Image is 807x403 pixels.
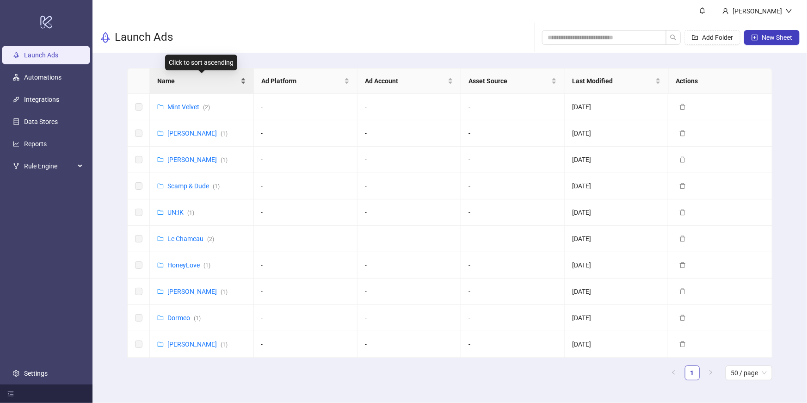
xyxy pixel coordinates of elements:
td: - [254,252,357,279]
span: fork [13,163,19,169]
a: Data Stores [24,118,58,125]
td: - [461,305,565,331]
span: ( 2 ) [203,104,210,111]
td: - [461,279,565,305]
td: - [254,173,357,199]
span: delete [679,130,686,136]
td: - [461,358,565,384]
span: delete [679,288,686,295]
td: - [461,331,565,358]
a: 1 [685,366,699,380]
td: [DATE] [565,279,668,305]
td: - [254,199,357,226]
td: - [254,279,357,305]
span: delete [679,156,686,163]
td: [DATE] [565,331,668,358]
span: folder [157,183,164,189]
td: - [254,226,357,252]
span: delete [679,183,686,189]
button: right [703,366,718,380]
span: delete [679,209,686,216]
a: Automations [24,74,62,81]
span: menu-fold [7,391,14,397]
a: [PERSON_NAME](1) [167,130,228,137]
td: - [357,305,461,331]
span: folder [157,315,164,321]
td: - [357,199,461,226]
span: ( 1 ) [221,341,228,348]
span: Last Modified [572,76,653,86]
td: - [461,226,565,252]
td: - [254,120,357,147]
div: Page Size [726,366,772,380]
td: - [357,147,461,173]
a: Integrations [24,96,59,103]
td: - [461,252,565,279]
td: - [254,147,357,173]
a: UN:IK(1) [167,209,194,216]
a: Settings [24,370,48,377]
span: ( 1 ) [213,183,220,190]
div: Click to sort ascending [165,55,237,70]
td: - [357,173,461,199]
th: Asset Source [461,68,565,94]
td: - [254,358,357,384]
span: left [671,370,677,375]
a: Launch Ads [24,51,58,59]
span: delete [679,262,686,268]
span: user [722,8,729,14]
span: ( 1 ) [221,130,228,137]
td: - [357,94,461,120]
span: folder [157,104,164,110]
td: [DATE] [565,173,668,199]
th: Last Modified [565,68,668,94]
td: [DATE] [565,226,668,252]
a: Scamp & Dude(1) [167,182,220,190]
td: [DATE] [565,199,668,226]
span: delete [679,315,686,321]
span: delete [679,341,686,347]
th: Actions [669,68,772,94]
td: [DATE] [565,252,668,279]
span: delete [679,236,686,242]
span: right [708,370,714,375]
span: ( 1 ) [194,315,201,322]
td: [DATE] [565,358,668,384]
span: ( 2 ) [207,236,214,242]
td: - [357,226,461,252]
a: [PERSON_NAME](1) [167,341,228,348]
span: Ad Platform [261,76,342,86]
span: search [670,34,677,41]
span: folder-add [692,34,698,41]
td: - [254,94,357,120]
th: Ad Account [357,68,461,94]
span: down [786,8,792,14]
span: Asset Source [468,76,549,86]
span: ( 1 ) [203,262,210,269]
td: - [461,147,565,173]
span: folder [157,236,164,242]
span: Rule Engine [24,157,75,175]
span: bell [699,7,706,14]
td: - [357,358,461,384]
td: - [461,173,565,199]
button: Add Folder [684,30,740,45]
span: folder [157,209,164,216]
td: [DATE] [565,147,668,173]
span: Ad Account [365,76,446,86]
span: 50 / page [731,366,767,380]
span: folder [157,262,164,268]
li: Next Page [703,366,718,380]
td: [DATE] [565,305,668,331]
button: left [666,366,681,380]
button: New Sheet [744,30,800,45]
td: - [254,331,357,358]
div: [PERSON_NAME] [729,6,786,16]
span: rocket [100,32,111,43]
span: folder [157,130,164,136]
a: Le Chameau(2) [167,235,214,242]
span: plus-square [752,34,758,41]
a: Dormeo(1) [167,314,201,322]
span: New Sheet [762,34,792,41]
span: delete [679,104,686,110]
